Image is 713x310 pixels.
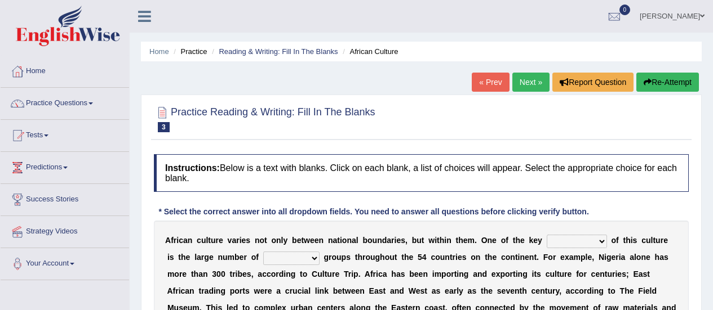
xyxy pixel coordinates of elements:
b: u [417,236,422,245]
b: a [630,253,634,262]
b: t [355,253,358,262]
b: w [304,236,310,245]
b: o [435,253,440,262]
b: r [583,269,586,278]
b: h [440,236,445,245]
b: e [219,236,223,245]
b: i [457,269,459,278]
b: c [262,269,267,278]
b: f [616,236,619,245]
b: h [655,253,660,262]
b: A [165,236,171,245]
b: t [653,236,656,245]
a: Practice Questions [1,88,129,116]
b: e [587,253,592,262]
b: l [206,236,208,245]
b: c [197,236,201,245]
b: r [276,269,278,278]
b: i [284,269,286,278]
b: l [194,253,197,262]
b: n [477,269,482,278]
b: n [476,253,481,262]
b: g [522,269,528,278]
b: n [600,269,605,278]
b: u [607,269,612,278]
b: t [301,236,304,245]
b: u [560,269,565,278]
b: , [592,253,594,262]
b: h [380,253,385,262]
b: t [450,253,453,262]
b: i [167,253,170,262]
b: n [518,269,523,278]
b: s [622,269,626,278]
b: t [325,269,327,278]
b: e [414,269,419,278]
b: u [201,236,206,245]
b: r [201,253,204,262]
b: u [550,269,555,278]
b: a [183,236,188,245]
b: n [328,236,333,245]
b: c [501,253,506,262]
b: t [454,269,457,278]
b: m [435,269,441,278]
b: s [462,253,467,262]
b: r [179,269,182,278]
b: n [286,269,291,278]
b: m [228,253,234,262]
b: ; [626,269,629,278]
b: i [395,236,397,245]
b: a [258,269,262,278]
a: Tests [1,120,129,148]
b: p [441,269,446,278]
b: n [641,253,646,262]
b: w [428,236,435,245]
b: g [606,253,612,262]
b: g [375,253,380,262]
b: N [599,253,604,262]
b: u [370,253,375,262]
b: e [525,253,529,262]
b: e [463,236,468,245]
b: A [365,269,370,278]
b: e [491,269,496,278]
b: r [612,269,615,278]
a: Strategy Videos [1,216,129,244]
b: i [455,253,458,262]
b: r [174,236,176,245]
b: k [529,236,534,245]
b: f [370,269,373,278]
b: 0 [216,269,221,278]
b: , [405,236,408,245]
b: c [378,269,383,278]
b: F [543,253,548,262]
b: n [510,253,515,262]
b: n [319,236,324,245]
b: i [444,236,446,245]
span: 3 [158,122,170,132]
b: a [569,253,574,262]
b: a [232,236,236,245]
b: s [401,236,405,245]
b: t [513,269,516,278]
b: e [240,253,244,262]
b: C [312,269,317,278]
b: o [505,269,510,278]
b: n [276,236,281,245]
b: u [656,236,661,245]
b: g [291,269,296,278]
b: o [579,269,584,278]
b: o [342,236,347,245]
b: y [538,236,542,245]
b: l [322,269,325,278]
b: c [641,236,646,245]
b: l [281,236,284,245]
b: e [186,253,191,262]
b: a [352,236,356,245]
b: r [451,269,454,278]
b: a [621,253,626,262]
b: h [357,253,362,262]
b: s [401,269,405,278]
b: i [351,269,353,278]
